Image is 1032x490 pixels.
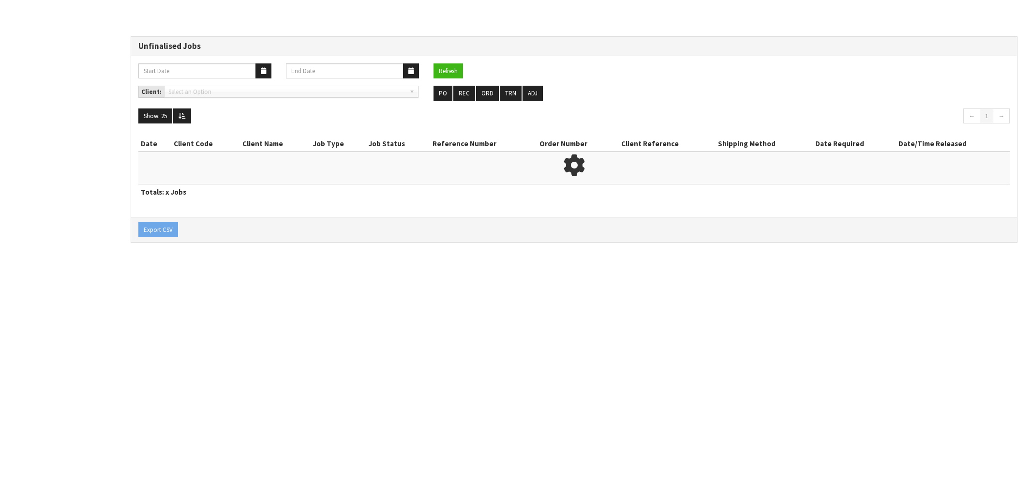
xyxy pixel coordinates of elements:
[896,136,1010,152] th: Date/Time Released
[286,63,404,78] input: End Date
[168,86,405,98] span: Select an Option
[240,136,311,152] th: Client Name
[434,63,463,79] button: Refresh
[141,88,162,96] strong: Client:
[619,136,716,152] th: Client Reference
[138,222,178,238] button: Export CSV
[138,108,172,124] button: Show: 25
[171,136,239,152] th: Client Code
[963,108,980,124] a: ←
[138,42,1010,51] h3: Unfinalised Jobs
[500,86,522,101] button: TRN
[523,86,543,101] button: ADJ
[813,136,896,152] th: Date Required
[311,136,366,152] th: Job Type
[138,136,171,152] th: Date
[366,136,430,152] th: Job Status
[980,108,993,124] a: 1
[138,184,1010,199] th: Totals: x Jobs
[716,136,812,152] th: Shipping Method
[537,136,619,152] th: Order Number
[993,108,1010,124] a: →
[138,63,256,78] input: Start Date
[434,86,452,101] button: PO
[582,108,1010,126] nav: Page navigation
[430,136,537,152] th: Reference Number
[453,86,475,101] button: REC
[476,86,499,101] button: ORD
